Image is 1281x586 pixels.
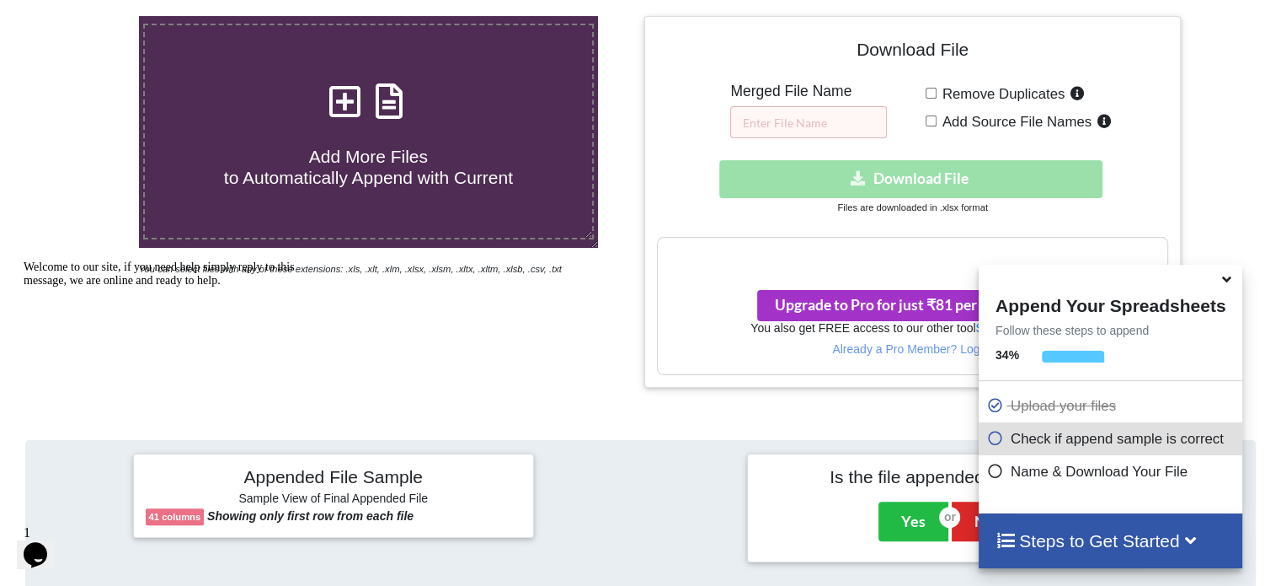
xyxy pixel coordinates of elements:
[987,428,1238,449] p: Check if append sample is correct
[7,7,278,33] span: Welcome to our site, if you need help simply reply to this message, we are online and ready to help.
[952,502,1017,540] button: No
[207,509,414,523] b: Showing only first row from each file
[149,512,201,522] b: 41 columns
[979,322,1242,339] p: Follow these steps to append
[224,147,513,187] span: Add More Files to Automatically Append with Current
[658,246,1166,265] h3: Your files are more than 1 MB
[937,86,1065,102] span: Remove Duplicates
[987,461,1238,482] p: Name & Download Your File
[975,321,1075,335] a: Split Spreadsheets
[658,321,1166,336] h6: You also get FREE access to our other tool
[775,296,1048,314] span: Upgrade to Pro for just ₹81 per month
[730,106,887,138] input: Enter File Name
[757,290,1065,321] button: Upgrade to Pro for just ₹81 per monthsmile
[17,519,71,569] iframe: chat widget
[987,395,1238,417] p: Upload your files
[7,7,310,34] div: Welcome to our site, if you need help simply reply to this message, we are online and ready to help.
[878,502,948,540] button: Yes
[146,466,521,490] h4: Appended File Sample
[995,348,1019,362] b: 34 %
[146,492,521,508] h6: Sample View of Final Appended File
[837,202,987,212] small: Files are downloaded in .xlsx format
[937,114,1092,130] span: Add Source File Names
[730,83,887,100] h5: Merged File Name
[658,341,1166,358] p: Already a Pro Member? Log In
[139,264,562,274] i: You can select files with any of these extensions: .xls, .xlt, .xlm, .xlsx, .xlsm, .xltx, .xltm, ...
[17,254,320,510] iframe: chat widget
[995,530,1225,551] h4: Steps to Get Started
[979,291,1242,316] h4: Append Your Spreadsheets
[760,466,1135,487] h4: Is the file appended correctly?
[657,29,1167,77] h4: Download File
